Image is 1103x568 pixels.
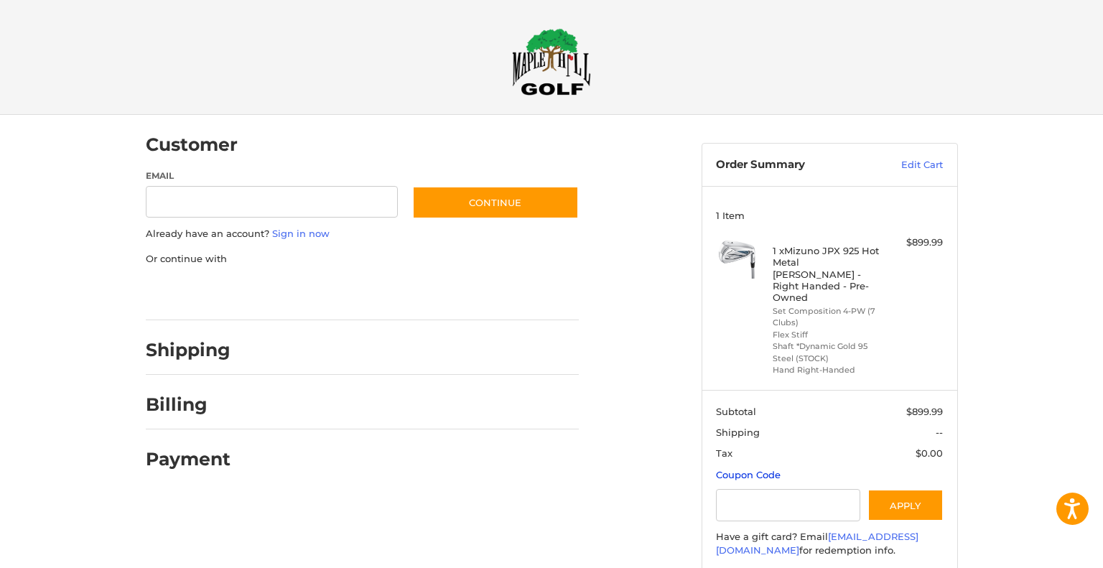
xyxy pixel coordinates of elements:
[716,406,756,417] span: Subtotal
[906,406,943,417] span: $899.99
[773,329,883,341] li: Flex Stiff
[886,236,943,250] div: $899.99
[916,447,943,459] span: $0.00
[141,280,248,306] iframe: PayPal-paypal
[146,227,579,241] p: Already have an account?
[867,489,944,521] button: Apply
[512,28,591,96] img: Maple Hill Golf
[716,489,860,521] input: Gift Certificate or Coupon Code
[384,280,492,306] iframe: PayPal-venmo
[773,245,883,303] h4: 1 x Mizuno JPX 925 Hot Metal [PERSON_NAME] - Right Handed - Pre-Owned
[716,469,781,480] a: Coupon Code
[146,169,399,182] label: Email
[716,530,943,558] div: Have a gift card? Email for redemption info.
[146,252,579,266] p: Or continue with
[716,210,943,221] h3: 1 Item
[936,427,943,438] span: --
[263,280,371,306] iframe: PayPal-paylater
[716,158,870,172] h3: Order Summary
[146,394,230,416] h2: Billing
[146,339,231,361] h2: Shipping
[716,427,760,438] span: Shipping
[773,340,883,364] li: Shaft *Dynamic Gold 95 Steel (STOCK)
[146,134,238,156] h2: Customer
[773,305,883,329] li: Set Composition 4-PW (7 Clubs)
[146,448,231,470] h2: Payment
[272,228,330,239] a: Sign in now
[412,186,579,219] button: Continue
[870,158,943,172] a: Edit Cart
[773,364,883,376] li: Hand Right-Handed
[716,447,732,459] span: Tax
